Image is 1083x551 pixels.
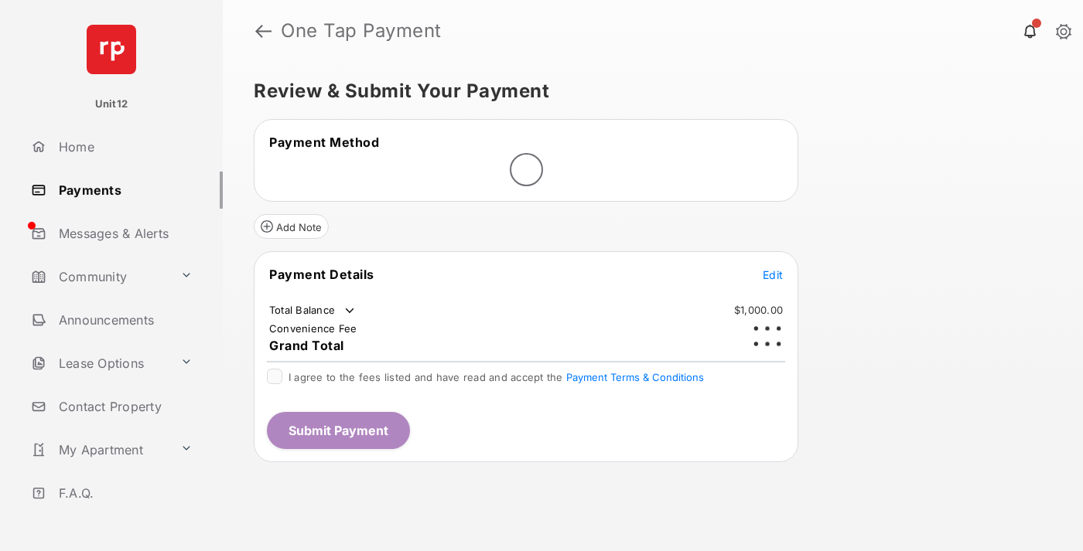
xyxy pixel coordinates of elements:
[254,82,1040,100] h5: Review & Submit Your Payment
[25,431,174,468] a: My Apartment
[289,371,704,383] span: I agree to the fees listed and have read and accept the
[267,412,410,449] button: Submit Payment
[254,214,329,239] button: Add Note
[25,345,174,382] a: Lease Options
[763,268,783,281] span: Edit
[25,215,223,252] a: Messages & Alerts
[25,172,223,209] a: Payments
[95,97,128,112] p: Unit12
[268,303,357,318] td: Total Balance
[269,267,374,282] span: Payment Details
[25,301,223,338] a: Announcements
[763,267,783,282] button: Edit
[269,338,344,353] span: Grand Total
[25,474,223,512] a: F.A.Q.
[269,134,379,150] span: Payment Method
[566,371,704,383] button: I agree to the fees listed and have read and accept the
[733,303,784,317] td: $1,000.00
[25,258,174,295] a: Community
[25,128,223,165] a: Home
[268,321,358,335] td: Convenience Fee
[87,25,136,74] img: svg+xml;base64,PHN2ZyB4bWxucz0iaHR0cDovL3d3dy53My5vcmcvMjAwMC9zdmciIHdpZHRoPSI2NCIgaGVpZ2h0PSI2NC...
[25,388,223,425] a: Contact Property
[281,22,442,40] strong: One Tap Payment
